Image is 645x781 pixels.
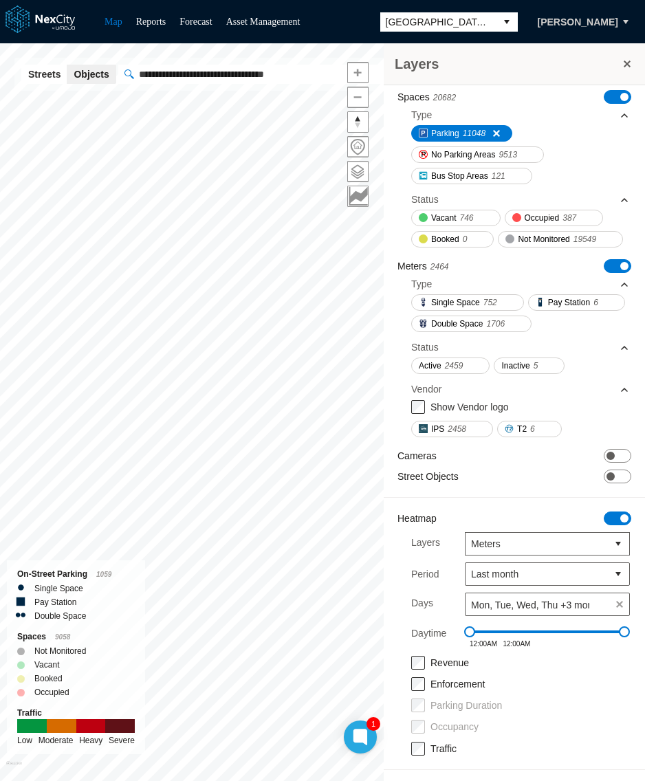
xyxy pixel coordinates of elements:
[109,734,135,747] div: Severe
[17,706,135,720] div: Traffic
[6,761,22,777] a: Mapbox homepage
[348,112,368,132] span: Reset bearing to north
[397,511,437,525] label: Heatmap
[397,449,437,463] label: Cameras
[67,65,116,84] button: Objects
[411,382,441,396] div: Vendor
[74,67,109,81] span: Objects
[562,211,576,225] span: 387
[463,126,485,140] span: 11048
[397,90,456,104] label: Spaces
[411,210,501,226] button: Vacant746
[34,658,59,672] label: Vacant
[411,108,432,122] div: Type
[411,125,512,142] button: Parking11048
[501,359,529,373] span: Inactive
[96,571,111,578] span: 1059
[411,567,439,581] label: Period
[431,296,480,309] span: Single Space
[411,277,432,291] div: Type
[430,401,509,412] label: Show Vendor logo
[619,626,630,637] span: Drag
[593,296,598,309] span: 6
[496,12,518,32] button: select
[607,563,629,585] button: select
[136,16,166,27] a: Reports
[430,657,469,668] label: Revenue
[498,231,623,247] button: Not Monitored19549
[347,111,369,133] button: Reset bearing to north
[471,567,602,581] span: Last month
[538,15,618,29] span: [PERSON_NAME]
[499,148,517,162] span: 9513
[411,104,630,125] div: Type
[347,136,369,157] button: Home
[411,337,630,357] div: Status
[430,743,457,754] label: Traffic
[17,734,32,747] div: Low
[494,357,565,374] button: Inactive5
[411,340,439,354] div: Status
[573,232,596,246] span: 19549
[528,294,625,311] button: Pay Station6
[411,593,433,616] label: Days
[471,598,596,612] span: Mon, Tue, Wed, Thu +3 more
[431,148,495,162] span: No Parking Areas
[17,630,135,644] div: Spaces
[607,533,629,555] button: select
[347,161,369,182] button: Layers management
[431,232,459,246] span: Booked
[525,211,560,225] span: Occupied
[411,357,490,374] button: Active2459
[433,93,456,102] span: 20682
[17,567,135,582] div: On-Street Parking
[21,65,67,84] button: Streets
[34,582,83,595] label: Single Space
[226,16,300,27] a: Asset Management
[347,62,369,83] button: Zoom in
[419,359,441,373] span: Active
[430,679,485,690] label: Enforcement
[411,146,544,163] button: No Parking Areas9513
[367,717,380,731] div: 1
[179,16,212,27] a: Forecast
[347,186,369,207] button: Key metrics
[445,359,463,373] span: 2459
[530,422,535,436] span: 6
[411,189,630,210] div: Status
[610,595,629,614] span: clear
[548,296,590,309] span: Pay Station
[464,626,475,637] span: Drag
[28,67,61,81] span: Streets
[492,169,505,183] span: 121
[386,15,490,29] span: [GEOGRAPHIC_DATA][PERSON_NAME]
[348,87,368,107] span: Zoom out
[34,672,63,685] label: Booked
[411,192,439,206] div: Status
[517,422,527,436] span: T2
[486,317,505,331] span: 1706
[470,630,624,633] div: 0 - 1440
[431,211,456,225] span: Vacant
[411,532,440,555] label: Layers
[431,169,488,183] span: Bus Stop Areas
[34,685,69,699] label: Occupied
[523,10,633,34] button: [PERSON_NAME]
[470,640,497,648] span: 12:00AM
[411,274,630,294] div: Type
[105,16,122,27] a: Map
[79,734,102,747] div: Heavy
[518,232,569,246] span: Not Monitored
[448,422,466,436] span: 2458
[397,259,449,274] label: Meters
[497,421,562,437] button: T26
[463,232,468,246] span: 0
[431,126,459,140] span: Parking
[395,54,620,74] h3: Layers
[431,317,483,331] span: Double Space
[411,379,630,399] div: Vendor
[534,359,538,373] span: 5
[411,168,532,184] button: Bus Stop Areas121
[34,595,76,609] label: Pay Station
[347,87,369,108] button: Zoom out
